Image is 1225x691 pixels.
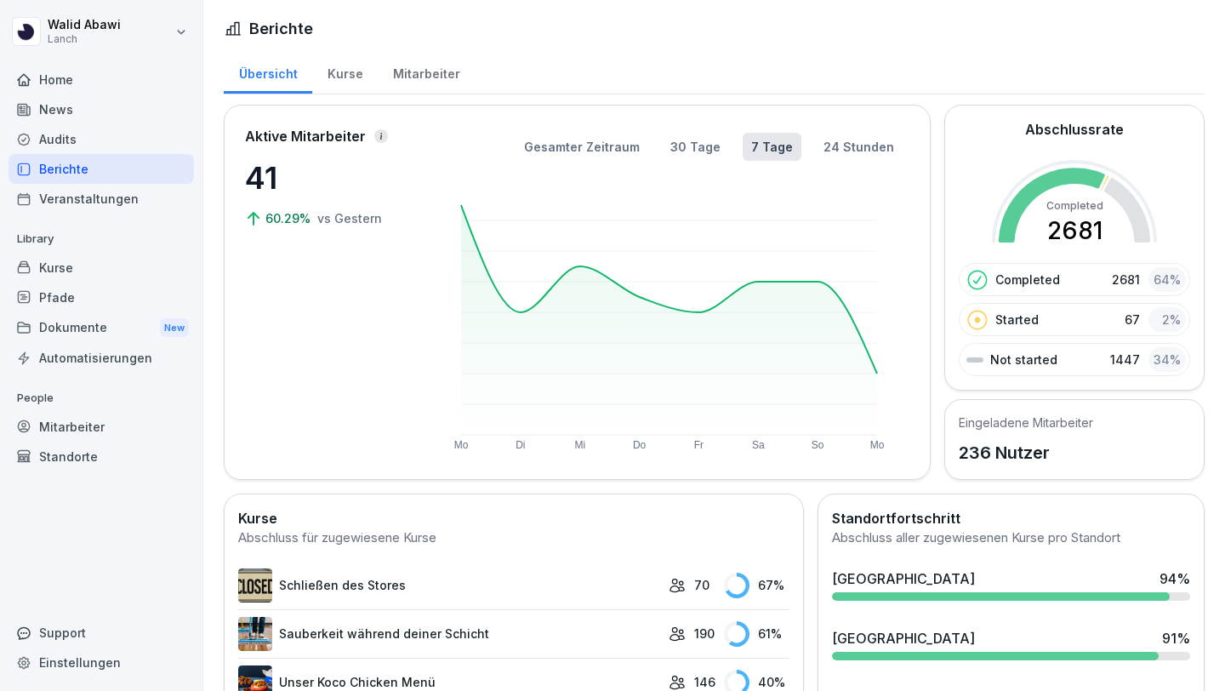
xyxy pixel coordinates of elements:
[9,648,194,677] a: Einstellungen
[870,439,885,451] text: Mo
[9,184,194,214] a: Veranstaltungen
[9,312,194,344] a: DokumenteNew
[832,628,975,648] div: [GEOGRAPHIC_DATA]
[9,283,194,312] a: Pfade
[238,528,789,548] div: Abschluss für zugewiesene Kurse
[694,439,704,451] text: Fr
[694,576,709,594] p: 70
[1110,351,1140,368] p: 1447
[724,573,789,598] div: 67 %
[832,508,1190,528] h2: Standortfortschritt
[378,50,475,94] a: Mitarbeiter
[1148,347,1186,372] div: 34 %
[9,154,194,184] a: Berichte
[1125,311,1140,328] p: 67
[224,50,312,94] a: Übersicht
[815,133,903,161] button: 24 Stunden
[1025,119,1124,140] h2: Abschlussrate
[238,568,660,602] a: Schließen des Stores
[752,439,765,451] text: Sa
[959,414,1093,431] h5: Eingeladene Mitarbeiter
[238,508,789,528] h2: Kurse
[1148,267,1186,292] div: 64 %
[9,618,194,648] div: Support
[516,133,648,161] button: Gesamter Zeitraum
[317,209,382,227] p: vs Gestern
[9,312,194,344] div: Dokumente
[238,617,660,651] a: Sauberkeit während deiner Schicht
[9,442,194,471] a: Standorte
[245,155,415,201] p: 41
[812,439,824,451] text: So
[959,440,1093,465] p: 236 Nutzer
[249,17,313,40] h1: Berichte
[662,133,729,161] button: 30 Tage
[160,318,189,338] div: New
[995,311,1039,328] p: Started
[9,124,194,154] a: Audits
[633,439,647,451] text: Do
[9,253,194,283] a: Kurse
[574,439,585,451] text: Mi
[694,625,715,642] p: 190
[9,94,194,124] a: News
[724,621,789,647] div: 61 %
[1148,307,1186,332] div: 2 %
[825,621,1197,667] a: [GEOGRAPHIC_DATA]91%
[516,439,525,451] text: Di
[825,562,1197,608] a: [GEOGRAPHIC_DATA]94%
[1159,568,1190,589] div: 94 %
[265,209,314,227] p: 60.29%
[990,351,1057,368] p: Not started
[995,271,1060,288] p: Completed
[9,343,194,373] a: Automatisierungen
[694,673,715,691] p: 146
[1162,628,1190,648] div: 91 %
[743,133,801,161] button: 7 Tage
[48,33,121,45] p: Lanch
[9,385,194,412] p: People
[238,568,272,602] img: tah9yxvkym2pvszjriwubpkx.png
[9,65,194,94] a: Home
[245,126,366,146] p: Aktive Mitarbeiter
[454,439,469,451] text: Mo
[9,412,194,442] a: Mitarbeiter
[48,18,121,32] p: Walid Abawi
[832,568,975,589] div: [GEOGRAPHIC_DATA]
[1112,271,1140,288] p: 2681
[832,528,1190,548] div: Abschluss aller zugewiesenen Kurse pro Standort
[238,617,272,651] img: mbzv0a1adexohu9durq61vss.png
[312,50,378,94] a: Kurse
[9,226,194,253] p: Library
